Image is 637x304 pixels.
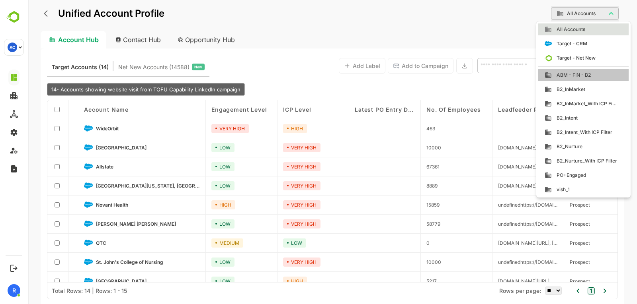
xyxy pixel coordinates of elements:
span: B2_Nurture [524,143,555,150]
span: PO+Engaged [524,172,558,179]
div: vish_1 [517,186,594,193]
div: B2_Intent [517,114,594,122]
div: Target - CRM [517,40,594,47]
div: PO+Engaged [517,172,594,179]
span: Target - Net New [524,54,568,62]
span: B2_Nurture_With ICP Filter [524,157,589,165]
div: B2_InMarket_With ICP Filters [517,100,594,107]
div: AC [8,43,17,52]
div: Target - Net New [517,54,594,62]
div: B2_Nurture_With ICP Filter [517,157,594,165]
span: Target - CRM [524,40,559,47]
span: ABM - FIN - B2 [524,72,563,79]
span: B2_Intent [524,114,550,122]
span: vish_1 [524,186,542,193]
div: All Accounts [517,26,594,33]
div: R [8,284,20,297]
img: BambooboxLogoMark.f1c84d78b4c51b1a7b5f700c9845e183.svg [4,10,24,25]
div: B2_Nurture [517,143,594,150]
span: B2_Intent_With ICP Filter [524,129,584,136]
span: B2_InMarket_With ICP Filters [524,100,590,107]
span: B2_InMarket [524,86,557,93]
button: Logout [8,263,19,273]
div: ABM - FIN - B2 [517,72,594,79]
div: B2_Intent_With ICP Filter [517,129,594,136]
span: All Accounts [524,26,557,33]
div: B2_InMarket [517,86,594,93]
